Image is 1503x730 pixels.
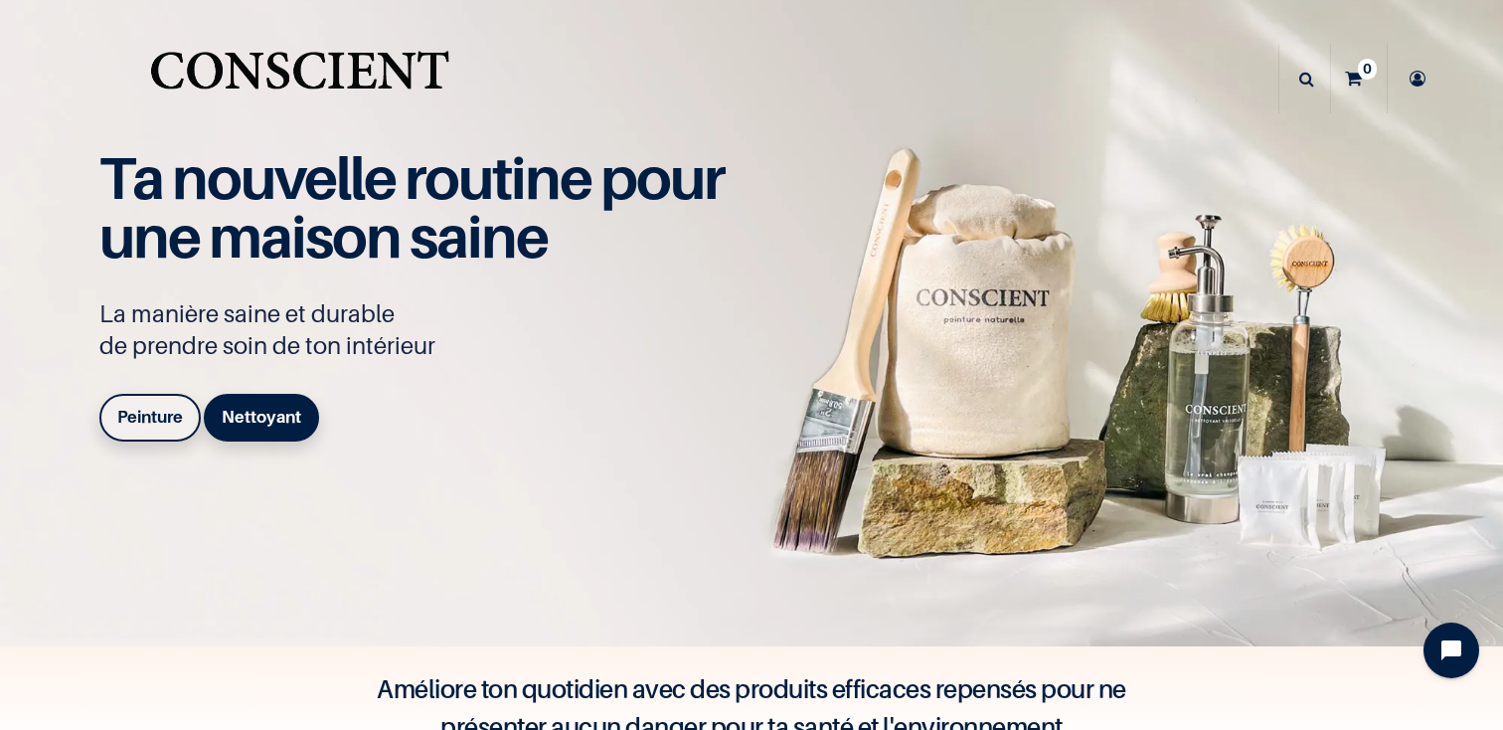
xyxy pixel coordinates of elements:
[99,394,201,442] a: Peinture
[222,407,301,427] b: Nettoyant
[204,394,319,442] a: Nettoyant
[146,40,453,118] img: Conscient
[99,142,724,272] span: Ta nouvelle routine pour une maison saine
[146,40,453,118] a: Logo of Conscient
[1358,59,1377,79] sup: 0
[117,407,183,427] b: Peinture
[99,298,746,362] p: La manière saine et durable de prendre soin de ton intérieur
[1331,44,1387,113] a: 0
